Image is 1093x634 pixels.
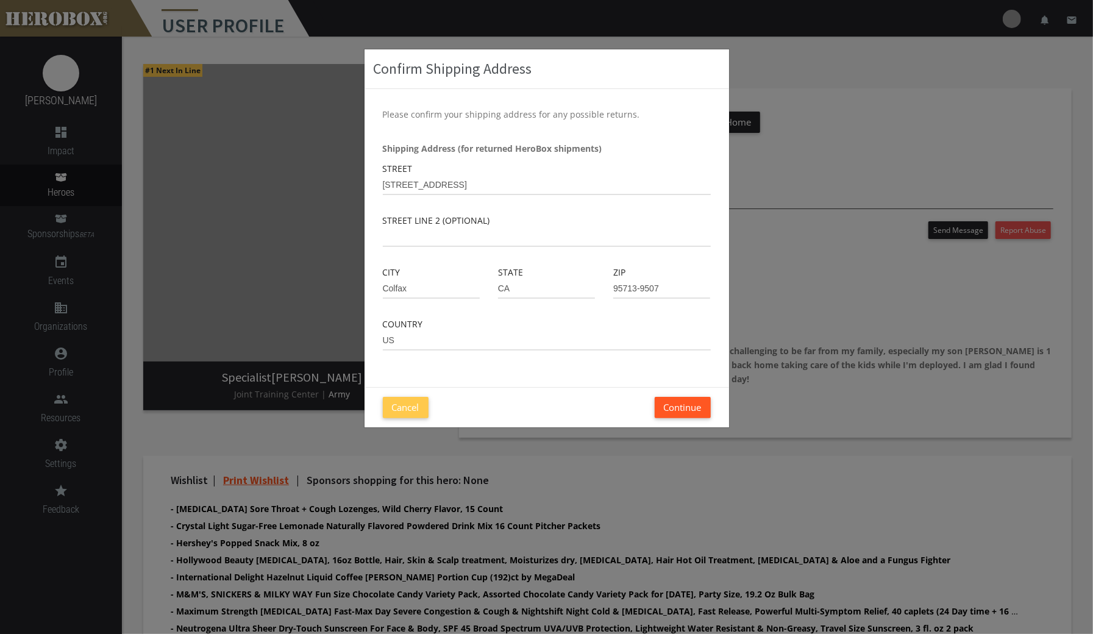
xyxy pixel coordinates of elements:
[655,397,711,418] button: Continue
[383,162,413,176] label: Street
[374,59,720,79] h3: Confirm Shipping Address
[383,397,429,418] button: Cancel
[498,265,523,279] label: State
[383,265,401,279] label: City
[383,141,711,155] p: Shipping Address (for returned HeroBox shipments)
[383,107,711,121] p: Please confirm your shipping address for any possible returns.
[613,265,625,279] label: Zip
[383,213,490,227] label: Street Line 2 (Optional)
[383,317,423,331] label: Country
